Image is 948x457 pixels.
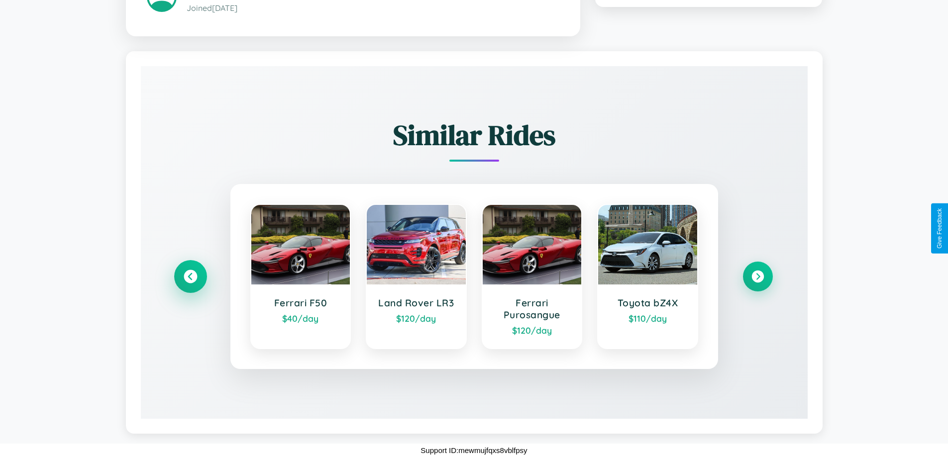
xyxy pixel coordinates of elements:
div: Give Feedback [936,208,943,249]
p: Joined [DATE] [187,1,559,15]
h3: Land Rover LR3 [377,297,456,309]
div: $ 120 /day [493,325,572,336]
h3: Ferrari F50 [261,297,340,309]
h2: Similar Rides [176,116,773,154]
h3: Toyota bZ4X [608,297,687,309]
div: $ 40 /day [261,313,340,324]
a: Ferrari Purosangue$120/day [482,204,583,349]
a: Land Rover LR3$120/day [366,204,467,349]
p: Support ID: mewmujfqxs8vblfpsy [421,444,527,457]
div: $ 120 /day [377,313,456,324]
a: Toyota bZ4X$110/day [597,204,698,349]
div: $ 110 /day [608,313,687,324]
h3: Ferrari Purosangue [493,297,572,321]
a: Ferrari F50$40/day [250,204,351,349]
